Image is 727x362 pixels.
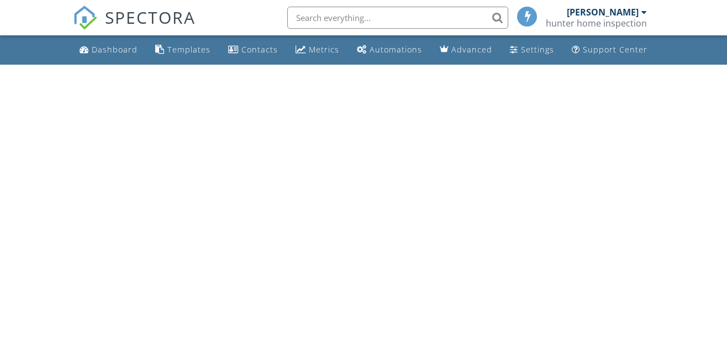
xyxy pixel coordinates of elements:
a: SPECTORA [73,15,196,38]
div: Settings [521,44,554,55]
div: Metrics [309,44,339,55]
a: Metrics [291,40,344,60]
a: Settings [505,40,559,60]
input: Search everything... [287,7,508,29]
div: Support Center [583,44,647,55]
a: Dashboard [75,40,142,60]
div: Advanced [451,44,492,55]
div: Templates [167,44,210,55]
div: Dashboard [92,44,138,55]
a: Templates [151,40,215,60]
a: Contacts [224,40,282,60]
div: [PERSON_NAME] [567,7,639,18]
a: Advanced [435,40,497,60]
div: hunter home inspection [546,18,647,29]
div: Contacts [241,44,278,55]
img: The Best Home Inspection Software - Spectora [73,6,97,30]
a: Automations (Basic) [352,40,426,60]
a: Support Center [567,40,652,60]
div: Automations [370,44,422,55]
span: SPECTORA [105,6,196,29]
